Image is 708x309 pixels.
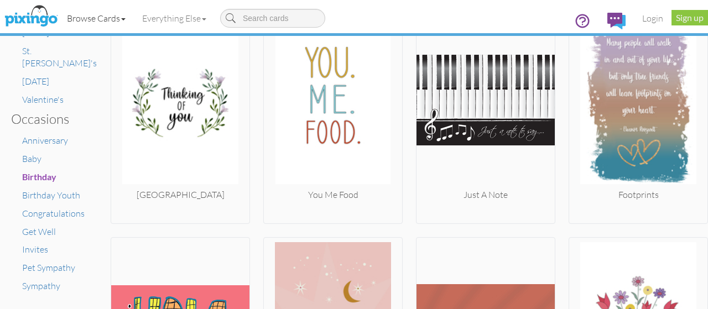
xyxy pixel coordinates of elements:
a: Browse Cards [59,4,134,32]
h3: Occasions [11,112,91,126]
img: pixingo logo [2,3,60,30]
a: Sympathy [22,280,60,291]
a: [DATE] [22,76,49,87]
a: Sign up [671,10,708,25]
a: Login [634,4,671,32]
img: 20181005-161142-0628d930-250.png [417,12,555,188]
a: St. [PERSON_NAME]'s [22,45,97,69]
img: comments.svg [607,13,626,29]
img: 20190726-153626-0e6f1c63834f-250.jpg [264,12,402,188]
a: Anniversary [22,135,68,146]
div: [GEOGRAPHIC_DATA] [111,188,249,201]
input: Search cards [220,9,325,28]
a: Valentine's [22,94,64,105]
a: Everything Else [134,4,215,32]
div: You Me Food [264,188,402,201]
img: 20200321-172909-1593a867f600-250.jpg [111,12,249,188]
div: Just A Note [417,188,555,201]
a: Baby [22,153,41,164]
span: Birthday [22,171,56,182]
a: Birthday Youth [22,190,80,201]
a: Congratulations [22,208,85,219]
a: Pet Sympathy [22,262,75,273]
img: 20210203-163522-0ab8b39f4724-250.jpg [569,12,707,188]
a: Birthday [22,171,56,182]
a: Invites [22,244,48,255]
a: Get Well [22,226,56,237]
div: Footprints [569,188,707,201]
